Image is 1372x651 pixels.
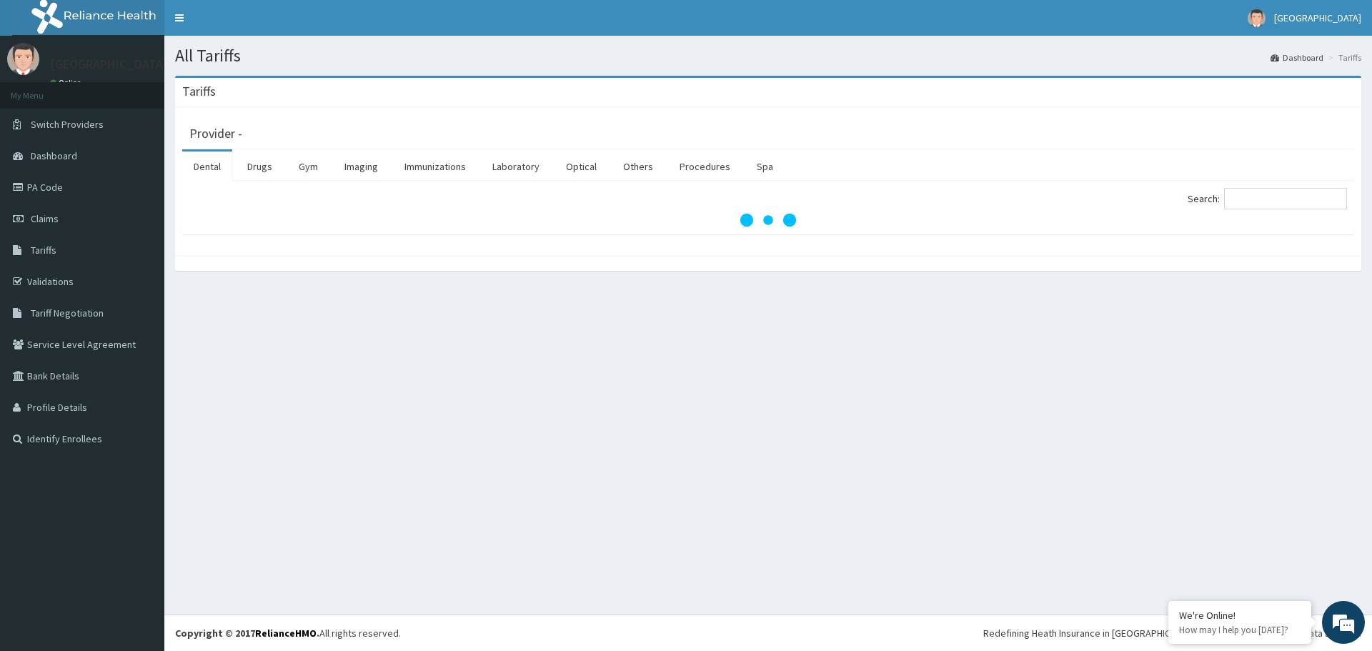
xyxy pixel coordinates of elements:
[668,151,742,182] a: Procedures
[1188,188,1347,209] label: Search:
[175,46,1361,65] h1: All Tariffs
[1179,609,1301,622] div: We're Online!
[983,626,1361,640] div: Redefining Heath Insurance in [GEOGRAPHIC_DATA] using Telemedicine and Data Science!
[164,615,1372,651] footer: All rights reserved.
[393,151,477,182] a: Immunizations
[1274,11,1361,24] span: [GEOGRAPHIC_DATA]
[745,151,785,182] a: Spa
[1224,188,1347,209] input: Search:
[189,127,242,140] h3: Provider -
[31,118,104,131] span: Switch Providers
[740,192,797,249] svg: audio-loading
[1271,51,1323,64] a: Dashboard
[255,627,317,640] a: RelianceHMO
[182,151,232,182] a: Dental
[31,244,56,257] span: Tariffs
[7,43,39,75] img: User Image
[175,627,319,640] strong: Copyright © 2017 .
[1248,9,1266,27] img: User Image
[50,78,84,88] a: Online
[50,58,168,71] p: [GEOGRAPHIC_DATA]
[182,85,216,98] h3: Tariffs
[1179,624,1301,636] p: How may I help you today?
[555,151,608,182] a: Optical
[31,149,77,162] span: Dashboard
[31,307,104,319] span: Tariff Negotiation
[333,151,389,182] a: Imaging
[287,151,329,182] a: Gym
[236,151,284,182] a: Drugs
[612,151,665,182] a: Others
[31,212,59,225] span: Claims
[481,151,551,182] a: Laboratory
[1325,51,1361,64] li: Tariffs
